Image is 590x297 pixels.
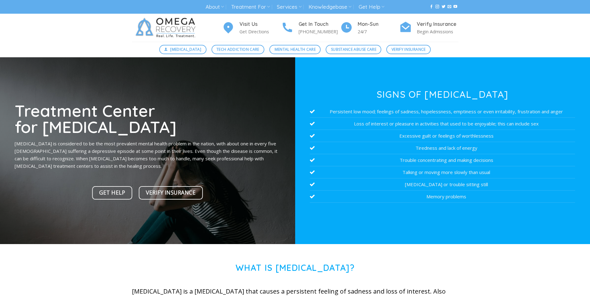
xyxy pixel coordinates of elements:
[132,263,458,273] h1: What is [MEDICAL_DATA]?
[310,178,575,191] li: [MEDICAL_DATA] or trouble sitting still
[132,14,202,42] img: Omega Recovery
[159,45,207,54] a: [MEDICAL_DATA]
[430,5,433,9] a: Follow on Facebook
[222,20,281,35] a: Visit Us Get Directions
[359,1,384,13] a: Get Help
[310,154,575,166] li: Trouble concentrating and making decisions
[170,46,201,52] span: [MEDICAL_DATA]
[281,20,340,35] a: Get In Touch [PHONE_NUMBER]
[442,5,445,9] a: Follow on Twitter
[310,191,575,203] li: Memory problems
[299,28,340,35] p: [PHONE_NUMBER]
[310,90,575,99] h3: Signs of [MEDICAL_DATA]
[310,166,575,178] li: Talking or moving more slowly than usual
[358,28,399,35] p: 24/7
[299,20,340,28] h4: Get In Touch
[216,46,259,52] span: Tech Addiction Care
[239,20,281,28] h4: Visit Us
[269,45,321,54] a: Mental Health Care
[139,186,203,200] a: Verify Insurance
[392,46,426,52] span: Verify Insurance
[309,1,351,13] a: Knowledgebase
[275,46,316,52] span: Mental Health Care
[453,5,457,9] a: Follow on YouTube
[15,140,280,170] p: [MEDICAL_DATA] is considered to be the most prevalent mental health problem in the nation, with a...
[99,188,125,197] span: Get Help
[310,142,575,154] li: Tiredness and lack of energy
[358,20,399,28] h4: Mon-Sun
[310,106,575,118] li: Persistent low mood; feelings of sadness, hopelessness, emptiness or even irritability, frustrati...
[417,28,458,35] p: Begin Admissions
[417,20,458,28] h4: Verify Insurance
[326,45,381,54] a: Substance Abuse Care
[239,28,281,35] p: Get Directions
[331,46,376,52] span: Substance Abuse Care
[310,118,575,130] li: Loss of interest or pleasure in activities that used to be enjoyable; this can include sex
[448,5,451,9] a: Send us an email
[435,5,439,9] a: Follow on Instagram
[206,1,224,13] a: About
[231,1,270,13] a: Treatment For
[399,20,458,35] a: Verify Insurance Begin Admissions
[277,1,301,13] a: Services
[15,102,280,135] h1: Treatment Center for [MEDICAL_DATA]
[386,45,431,54] a: Verify Insurance
[211,45,265,54] a: Tech Addiction Care
[146,188,196,197] span: Verify Insurance
[310,130,575,142] li: Excessive guilt or feelings of worthlessness
[92,186,132,200] a: Get Help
